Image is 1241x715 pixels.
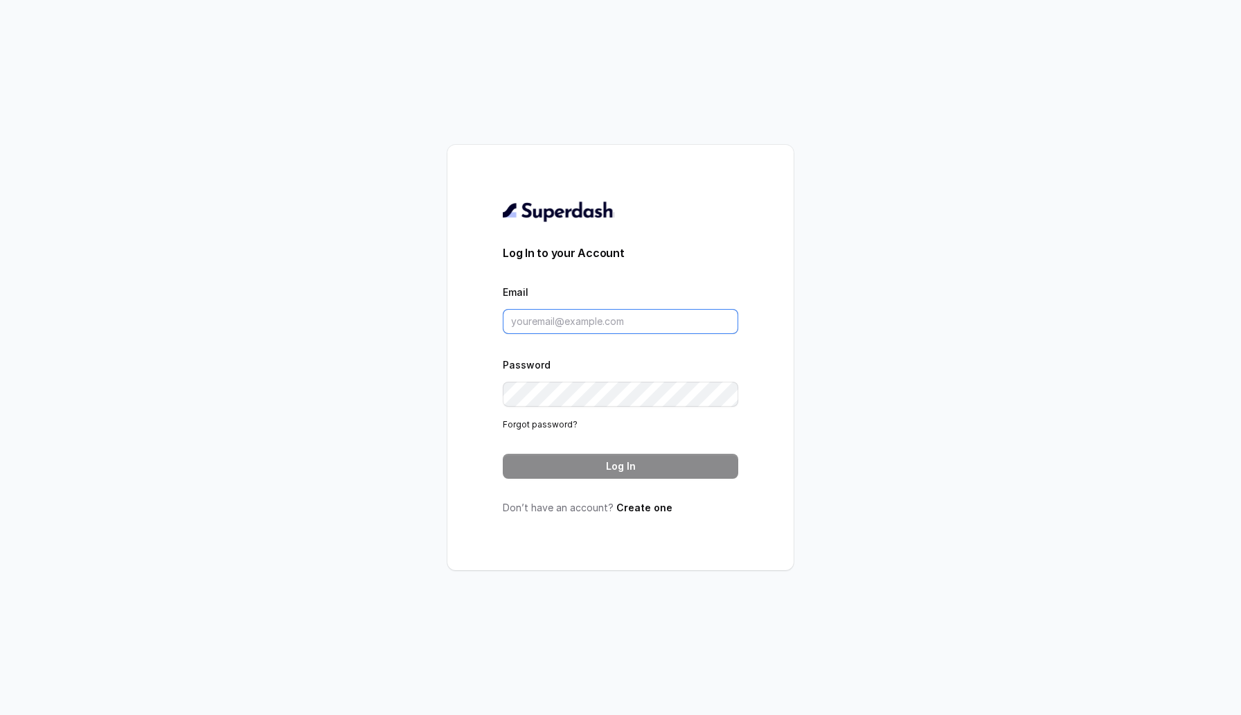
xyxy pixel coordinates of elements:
[503,501,738,515] p: Don’t have an account?
[616,502,672,513] a: Create one
[503,200,614,222] img: light.svg
[503,359,551,371] label: Password
[503,419,578,430] a: Forgot password?
[503,245,738,261] h3: Log In to your Account
[503,454,738,479] button: Log In
[503,286,528,298] label: Email
[503,309,738,334] input: youremail@example.com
